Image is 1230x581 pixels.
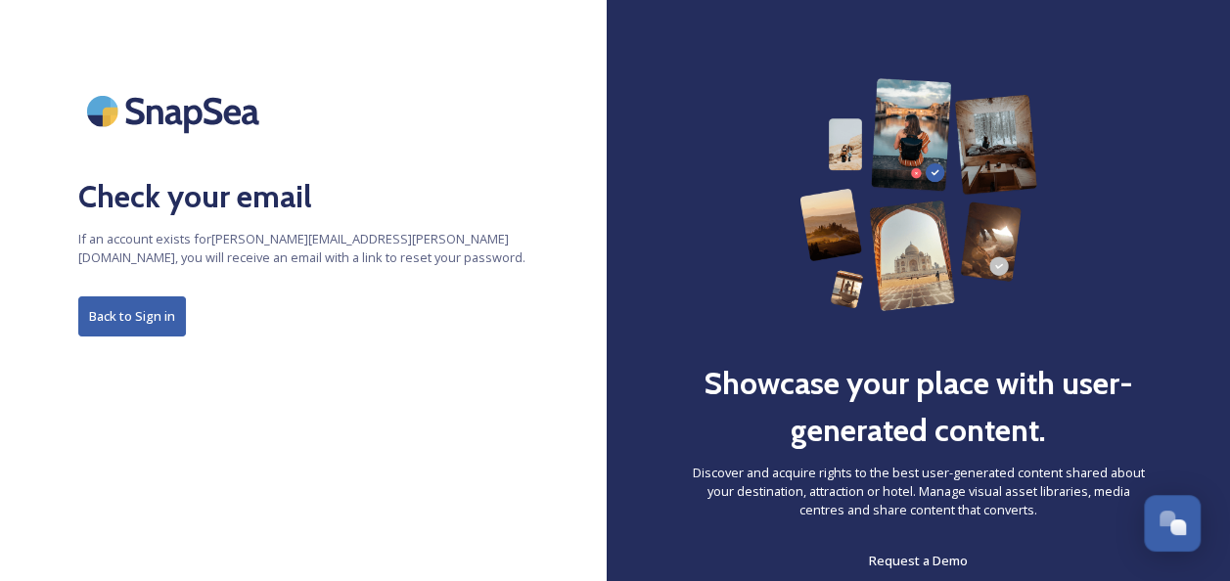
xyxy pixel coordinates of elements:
img: SnapSea Logo [78,78,274,144]
img: 63b42ca75bacad526042e722_Group%20154-p-800.png [799,78,1036,311]
a: Back to Sign in [78,296,528,336]
span: Discover and acquire rights to the best user-generated content shared about your destination, att... [685,464,1152,520]
button: Back to Sign in [78,296,186,336]
button: Open Chat [1144,495,1201,552]
span: Request a Demo [869,552,968,569]
h2: Showcase your place with user-generated content. [685,360,1152,454]
h2: Check your email [78,173,528,220]
span: If an account exists for [PERSON_NAME][EMAIL_ADDRESS][PERSON_NAME][DOMAIN_NAME] , you will receiv... [78,230,528,267]
a: Request a Demo [869,549,968,572]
